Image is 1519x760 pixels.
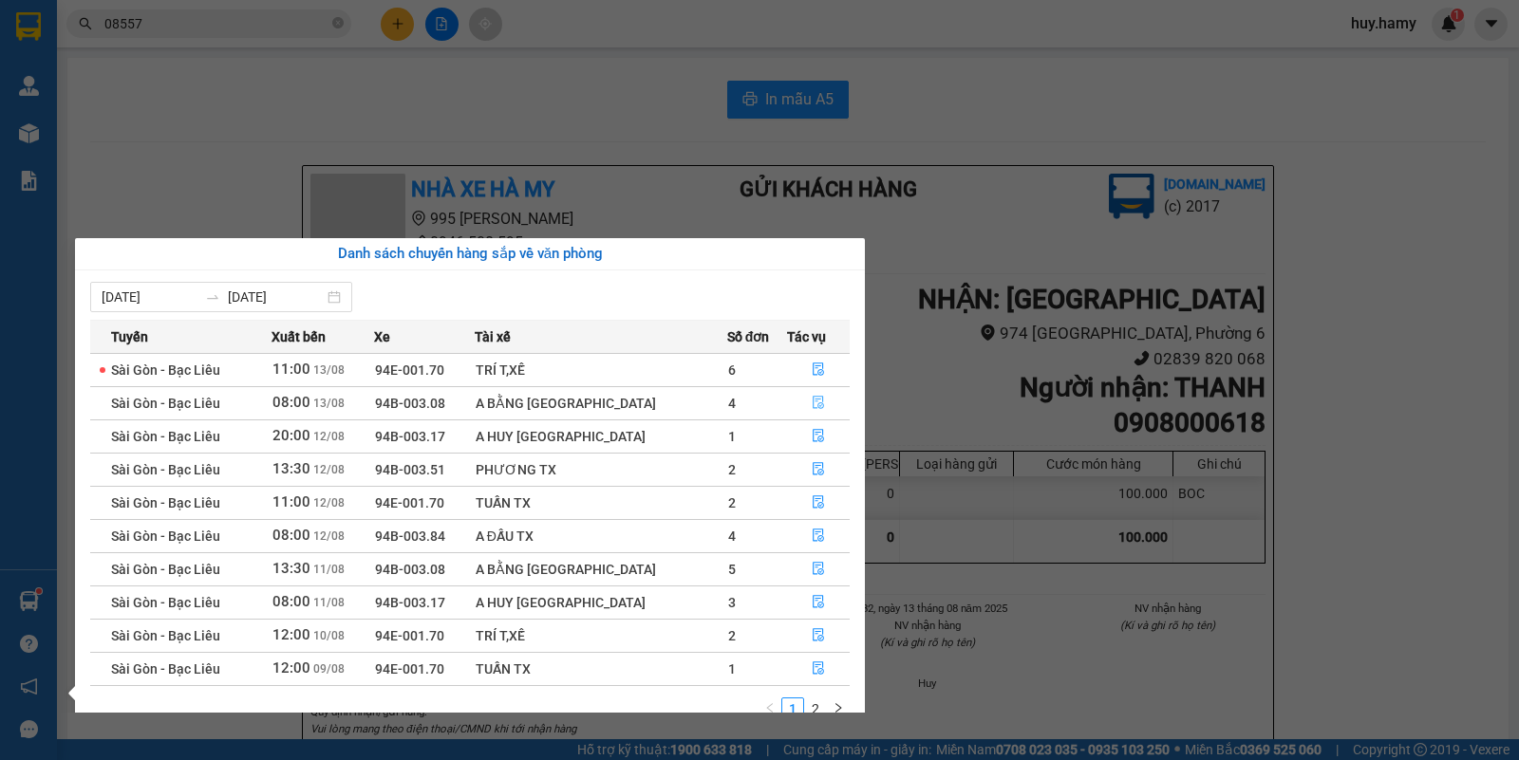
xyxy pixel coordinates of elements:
li: 995 [PERSON_NAME] [9,42,362,65]
span: 08:00 [272,593,310,610]
span: 4 [728,396,736,411]
span: Sài Gòn - Bạc Liêu [111,595,220,610]
span: Xuất bến [272,326,326,347]
li: 1 [781,697,804,720]
span: phone [109,69,124,84]
span: 08:00 [272,394,310,411]
input: Đến ngày [228,287,324,307]
span: 12/08 [313,430,345,443]
span: Sài Gòn - Bạc Liêu [111,396,220,411]
button: file-done [788,355,850,385]
span: 94E-001.70 [375,628,444,643]
span: 2 [728,495,736,510]
button: file-done [788,388,850,418]
span: 94B-003.08 [375,396,445,411]
span: Sài Gòn - Bạc Liêu [111,661,220,677]
b: GỬI : VP Hoà Bình [9,119,220,150]
span: 13:30 [272,460,310,477]
span: Sài Gòn - Bạc Liêu [111,362,220,378]
button: right [827,697,850,720]
span: Sài Gòn - Bạc Liêu [111,562,220,577]
span: file-done [812,628,825,643]
a: 2 [805,698,826,719]
span: 94E-001.70 [375,362,444,378]
span: 13/08 [313,397,345,410]
span: 11/08 [313,563,345,576]
span: 11:00 [272,493,310,510]
button: file-done [788,587,850,618]
button: file-done [788,488,850,518]
span: 11:00 [272,361,310,378]
span: 4 [728,528,736,544]
span: 11/08 [313,596,345,609]
div: A ĐẤU TX [476,526,726,547]
span: Tuyến [111,326,148,347]
span: file-done [812,595,825,610]
li: Next Page [827,697,850,720]
span: file-done [812,462,825,477]
span: to [205,289,220,305]
span: environment [109,46,124,61]
span: file-done [812,661,825,677]
div: TRÍ T,XẾ [476,625,726,646]
span: 2 [728,628,736,643]
span: left [764,702,776,714]
div: A HUY [GEOGRAPHIC_DATA] [476,592,726,613]
div: A BẰNG [GEOGRAPHIC_DATA] [476,393,726,414]
span: file-done [812,362,825,378]
span: 12:00 [272,659,310,677]
input: Từ ngày [102,287,197,307]
span: 94B-003.08 [375,562,445,577]
button: left [759,697,781,720]
div: A HUY [GEOGRAPHIC_DATA] [476,426,726,447]
span: file-done [812,396,825,411]
span: Sài Gòn - Bạc Liêu [111,528,220,544]
div: TUẤN TX [476,658,726,679]
span: 2 [728,462,736,477]
span: 94E-001.70 [375,495,444,510]
button: file-done [788,421,850,452]
span: 12:00 [272,626,310,643]
li: 0946 508 595 [9,65,362,89]
button: file-done [788,454,850,485]
span: 1 [728,661,736,677]
span: 3 [728,595,736,610]
span: 94B-003.17 [375,429,445,444]
div: TRÍ T,XẾ [476,360,726,380]
span: 1 [728,429,736,444]
span: Sài Gòn - Bạc Liêu [111,462,220,477]
span: 10/08 [313,629,345,642]
span: 12/08 [313,529,345,543]
span: 20:00 [272,427,310,444]
span: Tác vụ [787,326,826,347]
span: file-done [812,429,825,444]
span: 13:30 [272,560,310,577]
span: 13/08 [313,363,345,377]
span: swap-right [205,289,220,305]
span: 12/08 [313,496,345,510]
span: Tài xế [475,326,511,347]
b: Nhà Xe Hà My [109,12,253,36]
div: PHƯƠNG TX [476,459,726,480]
span: right [833,702,844,714]
div: A BẰNG [GEOGRAPHIC_DATA] [476,559,726,580]
span: 5 [728,562,736,577]
span: 09/08 [313,662,345,676]
span: Sài Gòn - Bạc Liêu [111,429,220,444]
span: file-done [812,562,825,577]
span: 94B-003.84 [375,528,445,544]
button: file-done [788,521,850,551]
span: 08:00 [272,527,310,544]
span: Số đơn [727,326,770,347]
span: 12/08 [313,463,345,476]
div: Danh sách chuyến hàng sắp về văn phòng [90,243,850,266]
li: Previous Page [759,697,781,720]
li: 2 [804,697,827,720]
span: 94B-003.51 [375,462,445,477]
span: 94E-001.70 [375,661,444,677]
span: Xe [374,326,390,347]
button: file-done [788,554,850,584]
span: Sài Gòn - Bạc Liêu [111,495,220,510]
button: file-done [788,654,850,684]
div: TUẤN TX [476,492,726,513]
